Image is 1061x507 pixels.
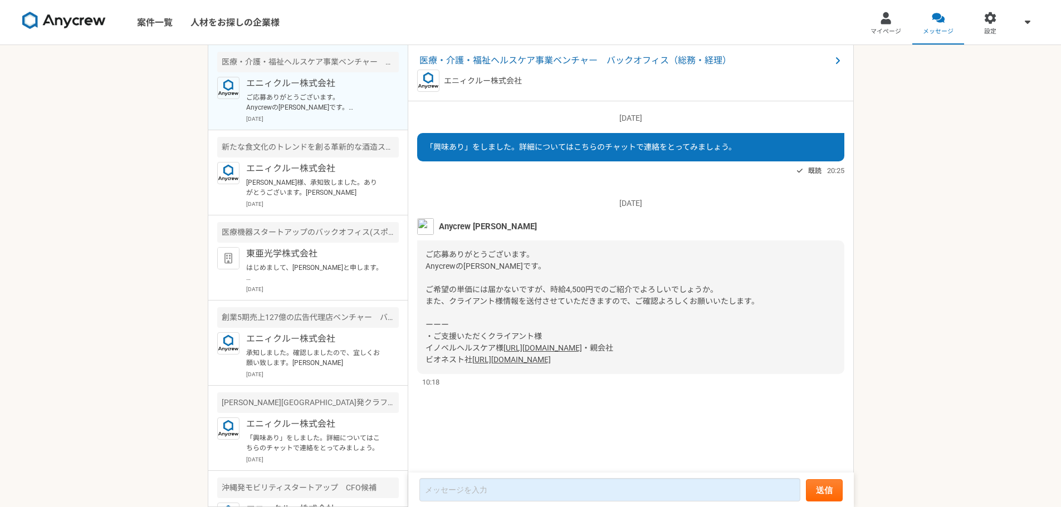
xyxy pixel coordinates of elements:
[217,247,239,269] img: default_org_logo-42cde973f59100197ec2c8e796e4974ac8490bb5b08a0eb061ff975e4574aa76.png
[246,348,384,368] p: 承知しました。確認しましたので、宜しくお願い致します。[PERSON_NAME]
[827,165,844,176] span: 20:25
[22,12,106,29] img: 8DqYSo04kwAAAAASUVORK5CYII=
[426,142,736,151] span: 「興味あり」をしました。詳細についてはこちらのチャットで連絡をとってみましょう。
[246,455,399,464] p: [DATE]
[503,343,582,352] a: [URL][DOMAIN_NAME]
[217,478,399,498] div: 沖縄発モビリティスタートアップ CFO候補
[217,52,399,72] div: 医療・介護・福祉ヘルスケア事業ベンチャー バックオフィス（総務・経理）
[217,307,399,328] div: 創業5期売上127億の広告代理店ベンチャー バックオフィス内製化を推進するCFO
[417,218,434,235] img: S__5267474.jpg
[246,332,384,346] p: エニィクルー株式会社
[444,75,522,87] p: エニィクルー株式会社
[246,263,384,283] p: はじめまして、[PERSON_NAME]と申します。 経理、経営管理、管理部長、財務コンサルのキャリアの人間でございます。 キャリア10年のうち、7年はスタートアップに所属しており、1人コーポレ...
[806,479,843,501] button: 送信
[871,27,901,36] span: マイページ
[217,332,239,355] img: logo_text_blue_01.png
[419,54,831,67] span: 医療・介護・福祉ヘルスケア事業ベンチャー バックオフィス（総務・経理）
[439,220,537,233] span: Anycrew [PERSON_NAME]
[472,355,551,364] a: [URL][DOMAIN_NAME]
[417,112,844,124] p: [DATE]
[426,250,759,352] span: ご応募ありがとうございます。 Anycrewの[PERSON_NAME]です。 ご希望の単価には届かないですが、時給4,500円でのご紹介でよろしいでしょうか。 また、クライアント様情報を送付さ...
[923,27,954,36] span: メッセージ
[246,247,384,260] p: 東亜光学株式会社
[246,92,384,112] p: ご応募ありがとうございます。 Anycrewの[PERSON_NAME]です。 ご希望の単価には届かないですが、時給4,500円でのご紹介でよろしいでしょうか。 また、クライアント様情報を送付さ...
[217,222,399,243] div: 医療機器スタートアップのバックオフィス(スポット、週1から可)
[246,417,384,431] p: エニィクルー株式会社
[217,137,399,157] div: 新たな食文化のトレンドを創る革新的な酒造スタートップ コーポレート責任者
[217,417,239,440] img: logo_text_blue_01.png
[246,200,399,208] p: [DATE]
[246,178,384,198] p: [PERSON_NAME]様、承知致しました。ありがとうございます。[PERSON_NAME]
[417,70,439,92] img: logo_text_blue_01.png
[217,392,399,413] div: [PERSON_NAME][GEOGRAPHIC_DATA]発クラフトビールを手がけるベンチャー 財務戦略
[984,27,996,36] span: 設定
[422,377,439,387] span: 10:18
[246,433,384,453] p: 「興味あり」をしました。詳細についてはこちらのチャットで連絡をとってみましょう。
[246,115,399,123] p: [DATE]
[246,162,384,175] p: エニィクルー株式会社
[217,77,239,99] img: logo_text_blue_01.png
[246,370,399,378] p: [DATE]
[426,343,613,364] span: ・親会社 ビオネスト社
[246,285,399,293] p: [DATE]
[246,77,384,90] p: エニィクルー株式会社
[217,162,239,184] img: logo_text_blue_01.png
[417,198,844,209] p: [DATE]
[808,164,822,178] span: 既読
